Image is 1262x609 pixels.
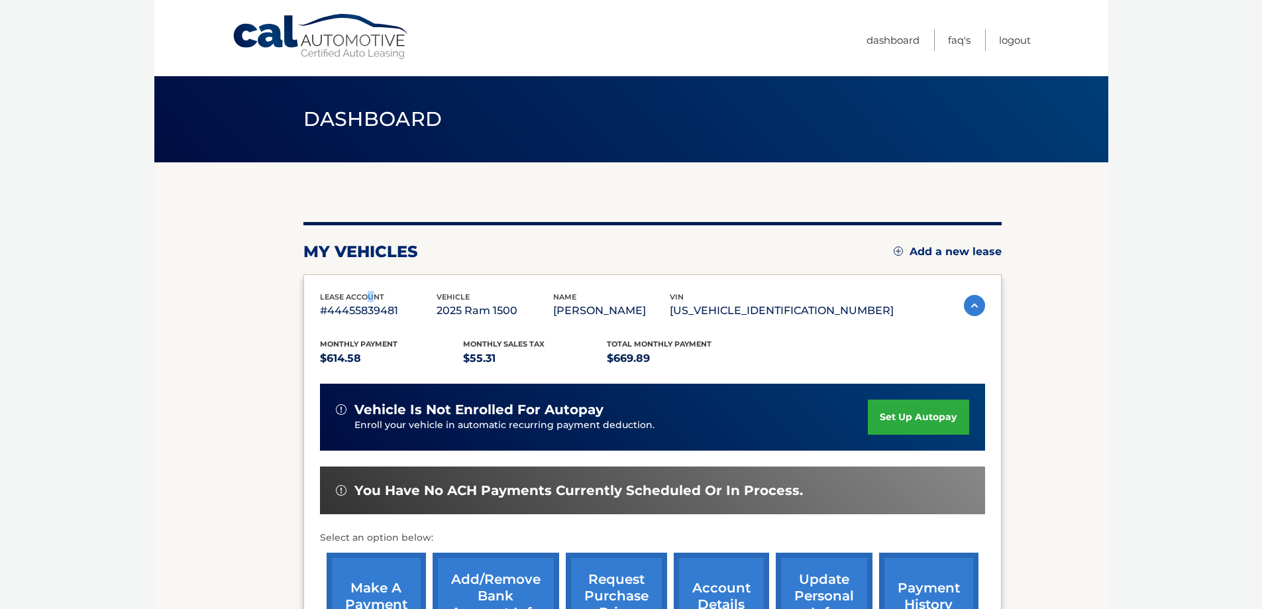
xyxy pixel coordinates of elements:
a: FAQ's [948,29,971,51]
span: vehicle is not enrolled for autopay [354,402,604,418]
a: Add a new lease [894,245,1002,258]
p: $669.89 [607,349,751,368]
span: name [553,292,576,302]
p: [PERSON_NAME] [553,302,670,320]
p: 2025 Ram 1500 [437,302,553,320]
span: Dashboard [303,107,443,131]
span: Monthly sales Tax [463,339,545,349]
img: alert-white.svg [336,404,346,415]
h2: my vehicles [303,242,418,262]
p: $614.58 [320,349,464,368]
span: vehicle [437,292,470,302]
p: Enroll your vehicle in automatic recurring payment deduction. [354,418,868,433]
p: Select an option below: [320,530,985,546]
img: accordion-active.svg [964,295,985,316]
a: Cal Automotive [232,13,411,60]
a: set up autopay [868,400,969,435]
span: You have no ACH payments currently scheduled or in process. [354,482,803,499]
p: $55.31 [463,349,607,368]
span: lease account [320,292,384,302]
p: #44455839481 [320,302,437,320]
img: alert-white.svg [336,485,346,496]
p: [US_VEHICLE_IDENTIFICATION_NUMBER] [670,302,894,320]
span: vin [670,292,684,302]
img: add.svg [894,247,903,256]
a: Logout [999,29,1031,51]
span: Total Monthly Payment [607,339,711,349]
span: Monthly Payment [320,339,397,349]
a: Dashboard [867,29,920,51]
